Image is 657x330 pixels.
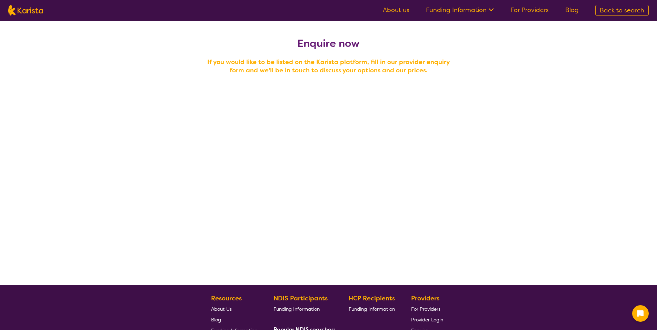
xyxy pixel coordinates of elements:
[273,306,320,312] span: Funding Information
[349,303,395,314] a: Funding Information
[426,6,494,14] a: Funding Information
[383,6,409,14] a: About us
[8,5,43,16] img: Karista logo
[273,303,333,314] a: Funding Information
[411,303,443,314] a: For Providers
[411,317,443,323] span: Provider Login
[349,306,395,312] span: Funding Information
[211,303,257,314] a: About Us
[211,306,232,312] span: About Us
[273,294,328,302] b: NDIS Participants
[211,314,257,325] a: Blog
[411,294,439,302] b: Providers
[565,6,579,14] a: Blog
[211,317,221,323] span: Blog
[595,5,649,16] a: Back to search
[411,306,440,312] span: For Providers
[510,6,549,14] a: For Providers
[211,294,242,302] b: Resources
[600,6,644,14] span: Back to search
[205,37,453,50] h2: Enquire now
[205,58,453,74] h4: If you would like to be listed on the Karista platform, fill in our provider enquiry form and we'...
[349,294,395,302] b: HCP Recipients
[411,314,443,325] a: Provider Login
